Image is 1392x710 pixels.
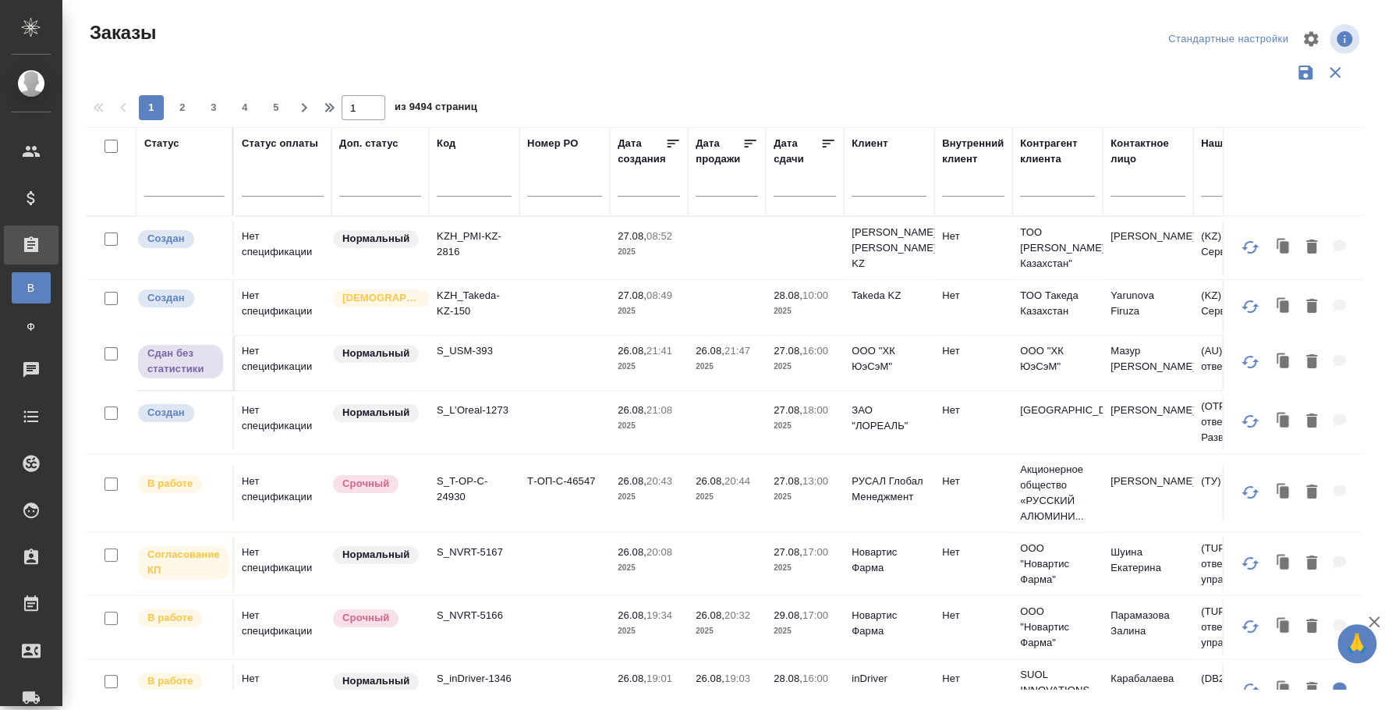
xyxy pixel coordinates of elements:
p: 20:44 [724,475,750,487]
p: inDriver [852,671,926,687]
button: Обновить [1231,545,1269,582]
p: 2025 [774,359,836,375]
p: 27.08, [774,546,802,558]
p: 2025 [696,623,758,639]
td: [PERSON_NAME] [1103,221,1193,275]
div: split button [1164,27,1292,51]
div: Дата сдачи [774,136,820,167]
p: Срочный [342,476,389,492]
p: Новартис Фарма [852,545,926,576]
span: Ф [19,319,43,335]
button: Удалить [1298,406,1325,438]
p: 2025 [774,304,836,319]
p: 19:01 [646,673,672,684]
p: S_NVRT-5166 [437,608,512,623]
p: 16:00 [802,345,828,357]
p: 20:32 [724,609,750,621]
p: 2025 [696,687,758,702]
td: Парамазова Залина [1103,600,1193,655]
p: Нет [942,545,1004,560]
p: 2025 [618,359,680,375]
p: 2025 [618,244,680,260]
p: Нет [942,608,1004,623]
button: Удалить [1298,232,1325,264]
p: 2025 [774,560,836,576]
div: Статус оплаты [242,136,318,151]
p: 28.08, [774,673,802,684]
td: Шуина Екатерина [1103,537,1193,591]
p: 2025 [618,560,680,576]
div: Номер PO [527,136,578,151]
div: Выставляется автоматически, если на указанный объем услуг необходимо больше времени в стандартном... [331,608,421,629]
p: РУСАЛ Глобал Менеджмент [852,474,926,505]
p: 2025 [774,489,836,505]
p: 26.08, [696,345,724,357]
button: Клонировать [1269,346,1298,378]
p: 21:08 [646,404,672,416]
td: (KZ) ТОО «Атлас Лэнгвидж Сервисез» [1193,280,1380,335]
p: KZH_PMI-KZ-2816 [437,229,512,260]
p: 19:03 [724,673,750,684]
p: S_L’Oreal-1273 [437,403,512,418]
p: В работе [147,610,193,626]
p: 26.08, [618,404,646,416]
p: [PERSON_NAME] [PERSON_NAME] KZ [852,225,926,272]
p: 2025 [618,623,680,639]
p: ТОО [PERSON_NAME] Казахстан" [1020,225,1095,272]
span: 🙏 [1344,627,1370,660]
p: 21:47 [724,345,750,357]
p: В работе [147,673,193,689]
p: Нет [942,671,1004,687]
div: Статус по умолчанию для стандартных заказов [331,403,421,424]
button: Удалить [1298,346,1325,378]
td: Нет спецификации [234,537,331,591]
span: В [19,280,43,296]
a: Ф [12,311,51,343]
div: Выставляет ПМ, когда заказ сдан КМу, но начисления еще не проведены [136,343,225,380]
p: 29.08, [774,609,802,621]
div: Выставляется автоматически для первых 3 заказов нового контактного лица. Особое внимание [331,288,421,309]
p: 26.08, [618,609,646,621]
div: Выставляется автоматически, если на указанный объем услуг необходимо больше времени в стандартном... [331,474,421,495]
p: Нет [942,343,1004,359]
p: Нормальный [342,673,409,689]
td: Нет спецификации [234,221,331,275]
p: Нормальный [342,405,409,421]
td: (AU) Общество с ограниченной ответственностью "АЛС" [1193,335,1380,390]
p: 27.08, [774,345,802,357]
td: (ТУ) ООО "Трактат" [1193,466,1380,520]
p: Нет [942,403,1004,418]
span: 4 [232,100,257,115]
p: Создан [147,405,185,421]
p: 26.08, [696,475,724,487]
p: 21:41 [646,345,672,357]
p: Согласование КП [147,547,220,578]
p: 2025 [618,304,680,319]
div: Внутренний клиент [942,136,1004,167]
td: Yarunova Firuza [1103,280,1193,335]
button: Клонировать [1269,674,1298,706]
div: Дата создания [618,136,665,167]
p: 26.08, [618,475,646,487]
p: Нет [942,288,1004,304]
div: Выставляется автоматически при создании заказа [136,403,225,424]
p: 27.08, [774,475,802,487]
p: Нет [942,229,1004,244]
button: Удалить [1298,477,1325,509]
td: (OTP) Общество с ограниченной ответственностью «Вектор Развития» [1193,391,1380,453]
div: Клиент [852,136,887,151]
p: ТОО Такеда Казахстан [1020,288,1095,319]
button: Сохранить фильтры [1291,58,1320,87]
span: 5 [264,100,289,115]
button: Клонировать [1269,232,1298,264]
button: Сбросить фильтры [1320,58,1350,87]
td: (KZ) ТОО «Атлас Лэнгвидж Сервисез» [1193,221,1380,275]
p: Нормальный [342,547,409,563]
p: 27.08, [618,289,646,301]
p: 2025 [696,359,758,375]
p: Takeda KZ [852,288,926,304]
div: Доп. статус [339,136,398,151]
p: 10:00 [802,289,828,301]
td: Нет спецификации [234,395,331,449]
button: 🙏 [1337,624,1376,663]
